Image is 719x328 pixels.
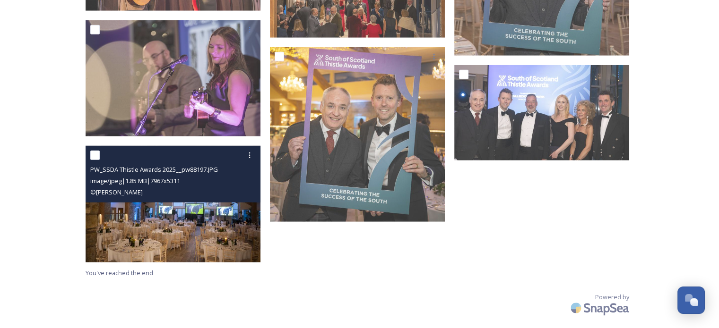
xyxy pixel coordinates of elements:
img: SnapSea Logo [568,297,634,319]
span: PW_SSDA Thistle Awards 2025__pw88197.JPG [90,165,218,174]
span: © [PERSON_NAME] [90,188,143,196]
span: image/jpeg | 1.85 MB | 7967 x 5311 [90,177,180,185]
button: Open Chat [677,286,705,314]
img: PW_SSDA Thistle Awards 2025__pw88658.JPG [86,20,260,136]
span: Powered by [595,293,629,302]
img: PW_SSDA Thistle Awards 2025__pw88197.JPG [86,146,260,262]
img: PW_SSDA Thistle Awards 2025__pw88353.JPG [454,65,629,160]
span: You've reached the end [86,269,153,277]
img: PW_SSDA Thistle Awards 2025__pw88378.JPG [270,47,445,222]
